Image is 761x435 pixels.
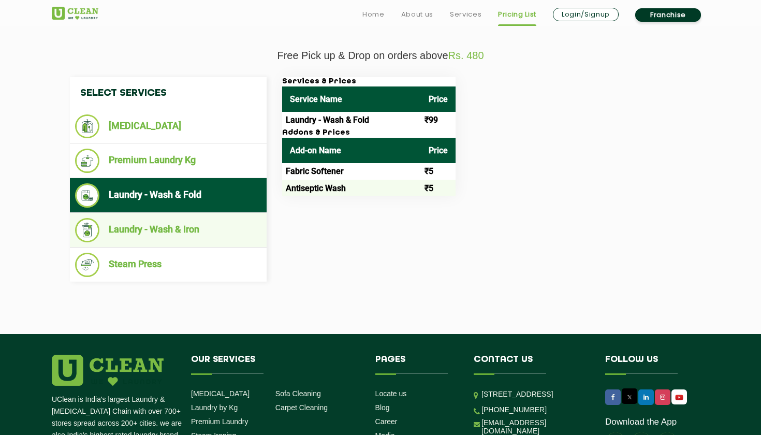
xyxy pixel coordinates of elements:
h4: Contact us [474,355,590,374]
a: Career [375,417,398,426]
td: ₹5 [421,163,456,180]
h3: Addons & Prices [282,128,456,138]
li: [MEDICAL_DATA] [75,114,261,138]
a: Home [362,8,385,21]
td: ₹5 [421,180,456,196]
a: Services [450,8,481,21]
img: Premium Laundry Kg [75,149,99,173]
li: Laundry - Wash & Iron [75,218,261,242]
img: UClean Laundry and Dry Cleaning [672,392,686,403]
img: Dry Cleaning [75,114,99,138]
h4: Follow us [605,355,696,374]
a: Pricing List [498,8,536,21]
th: Add-on Name [282,138,421,163]
a: [MEDICAL_DATA] [191,389,250,398]
th: Price [421,138,456,163]
th: Price [421,86,456,112]
img: logo.png [52,355,164,386]
a: Download the App [605,417,677,427]
h4: Select Services [70,77,267,109]
img: Laundry - Wash & Fold [75,183,99,208]
a: Blog [375,403,390,412]
li: Steam Press [75,253,261,277]
a: Franchise [635,8,701,22]
a: Sofa Cleaning [275,389,321,398]
a: [PHONE_NUMBER] [481,405,547,414]
h4: Pages [375,355,459,374]
img: Laundry - Wash & Iron [75,218,99,242]
p: [STREET_ADDRESS] [481,388,590,400]
li: Premium Laundry Kg [75,149,261,173]
img: Steam Press [75,253,99,277]
a: Laundry by Kg [191,403,238,412]
a: Locate us [375,389,407,398]
td: ₹99 [421,112,456,128]
a: Login/Signup [553,8,619,21]
td: Fabric Softener [282,163,421,180]
a: About us [401,8,433,21]
td: Laundry - Wash & Fold [282,112,421,128]
h4: Our Services [191,355,360,374]
h3: Services & Prices [282,77,456,86]
li: Laundry - Wash & Fold [75,183,261,208]
a: Premium Laundry [191,417,248,426]
p: Free Pick up & Drop on orders above [52,50,709,62]
span: Rs. 480 [448,50,484,61]
a: Carpet Cleaning [275,403,328,412]
img: UClean Laundry and Dry Cleaning [52,7,98,20]
th: Service Name [282,86,421,112]
td: Antiseptic Wash [282,180,421,196]
a: [EMAIL_ADDRESS][DOMAIN_NAME] [481,418,590,435]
